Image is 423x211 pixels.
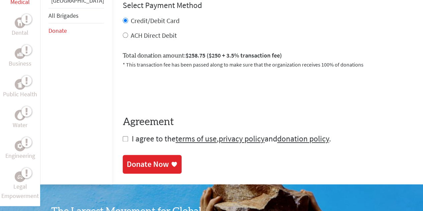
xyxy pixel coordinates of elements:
[48,27,67,34] a: Donate
[3,90,37,99] p: Public Health
[277,133,329,144] a: donation policy
[123,155,182,174] a: Donate Now
[17,111,23,119] img: Water
[123,61,412,69] p: * This transaction fee has been passed along to make sure that the organization receives 100% of ...
[13,110,27,130] a: WaterWater
[9,59,31,68] p: Business
[131,16,180,25] label: Credit/Debit Card
[1,182,39,201] p: Legal Empowerment
[9,48,31,68] a: BusinessBusiness
[127,159,169,170] div: Donate Now
[186,51,282,59] span: $258.75 ($250 + 3.5% transaction fee)
[13,120,27,130] p: Water
[3,79,37,99] a: Public HealthPublic Health
[17,51,23,56] img: Business
[17,20,23,26] img: Dental
[17,143,23,148] img: Engineering
[15,140,25,151] div: Engineering
[123,116,412,128] h4: Agreement
[1,171,39,201] a: Legal EmpowermentLegal Empowerment
[15,48,25,59] div: Business
[48,8,104,23] li: All Brigades
[12,28,28,37] p: Dental
[5,151,35,161] p: Engineering
[5,140,35,161] a: EngineeringEngineering
[15,17,25,28] div: Dental
[131,31,177,39] label: ACH Direct Debit
[219,133,265,144] a: privacy policy
[15,171,25,182] div: Legal Empowerment
[17,81,23,88] img: Public Health
[17,175,23,179] img: Legal Empowerment
[176,133,217,144] a: terms of use
[48,23,104,38] li: Donate
[123,51,282,61] label: Total donation amount:
[132,133,331,144] span: I agree to the , and .
[15,110,25,120] div: Water
[48,12,79,19] a: All Brigades
[15,79,25,90] div: Public Health
[123,77,224,103] iframe: To enrich screen reader interactions, please activate Accessibility in Grammarly extension settings
[12,17,28,37] a: DentalDental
